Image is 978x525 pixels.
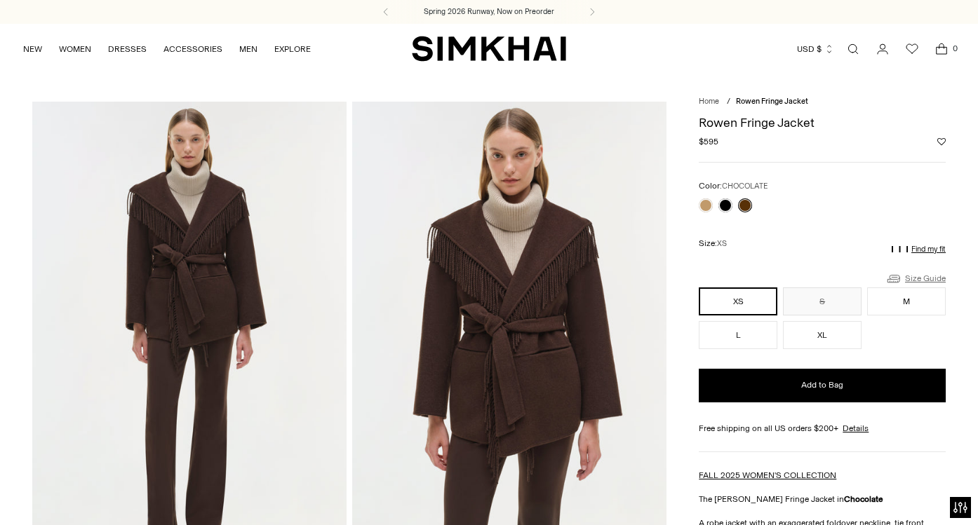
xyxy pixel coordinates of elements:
span: CHOCOLATE [722,182,768,191]
div: / [727,96,730,108]
button: USD $ [797,34,834,64]
a: Wishlist [898,35,926,63]
span: $595 [699,135,718,148]
label: Color: [699,179,768,193]
strong: Chocolate [844,494,883,504]
a: Open search modal [839,35,867,63]
a: Home [699,97,719,106]
span: Rowen Fringe Jacket [736,97,808,106]
button: XS [699,287,777,315]
nav: breadcrumbs [699,96,946,108]
button: Add to Wishlist [937,137,946,146]
button: S [783,287,862,315]
a: EXPLORE [274,34,311,64]
p: The [PERSON_NAME] Fringe Jacket in [699,493,946,505]
a: ACCESSORIES [163,34,222,64]
iframe: Sign Up via Text for Offers [11,472,141,514]
button: XL [783,321,862,349]
span: XS [717,239,727,248]
a: Go to the account page [869,35,897,63]
a: Size Guide [885,270,946,287]
label: Size: [699,237,727,250]
span: 0 [949,42,961,55]
a: Details [843,422,869,435]
a: NEW [23,34,42,64]
a: WOMEN [59,34,91,64]
a: Open cart modal [927,35,956,63]
a: DRESSES [108,34,147,64]
a: SIMKHAI [412,35,566,62]
h1: Rowen Fringe Jacket [699,116,946,129]
a: FALL 2025 WOMEN'S COLLECTION [699,470,836,480]
button: Add to Bag [699,369,946,402]
a: MEN [239,34,257,64]
button: M [867,287,946,315]
button: L [699,321,777,349]
div: Free shipping on all US orders $200+ [699,422,946,435]
span: Add to Bag [801,379,843,391]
